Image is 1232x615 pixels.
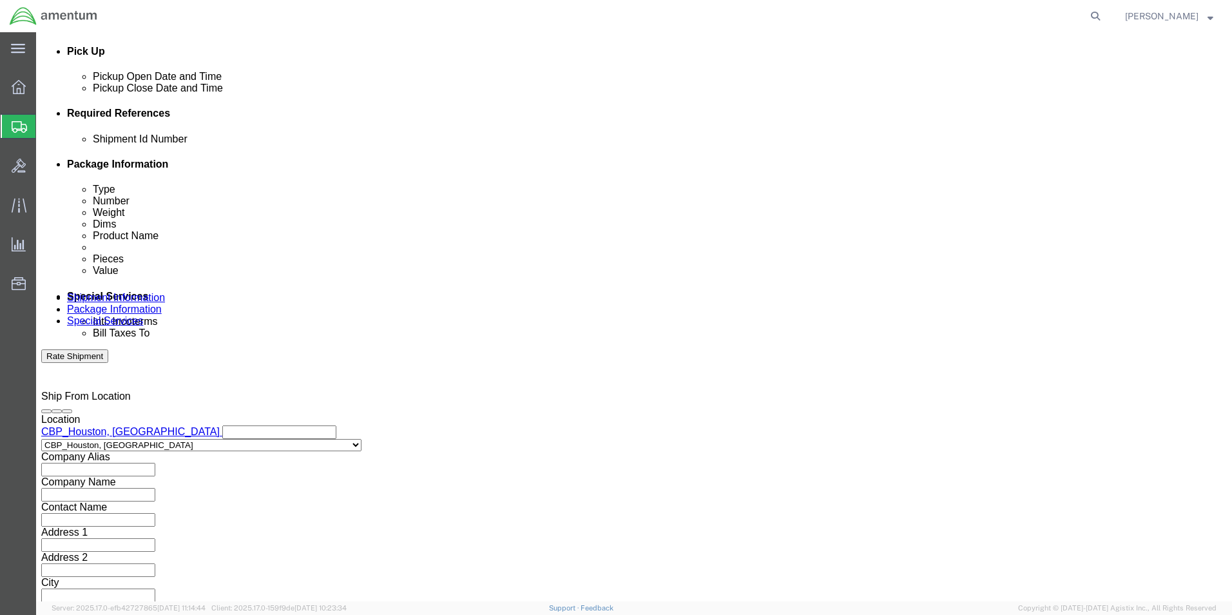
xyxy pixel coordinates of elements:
[549,604,581,612] a: Support
[1125,9,1198,23] span: Rosemarie Coey
[581,604,613,612] a: Feedback
[157,604,206,612] span: [DATE] 11:14:44
[9,6,98,26] img: logo
[52,604,206,612] span: Server: 2025.17.0-efb42727865
[211,604,347,612] span: Client: 2025.17.0-159f9de
[1124,8,1214,24] button: [PERSON_NAME]
[1018,603,1217,614] span: Copyright © [DATE]-[DATE] Agistix Inc., All Rights Reserved
[36,32,1232,601] iframe: FS Legacy Container
[294,604,347,612] span: [DATE] 10:23:34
